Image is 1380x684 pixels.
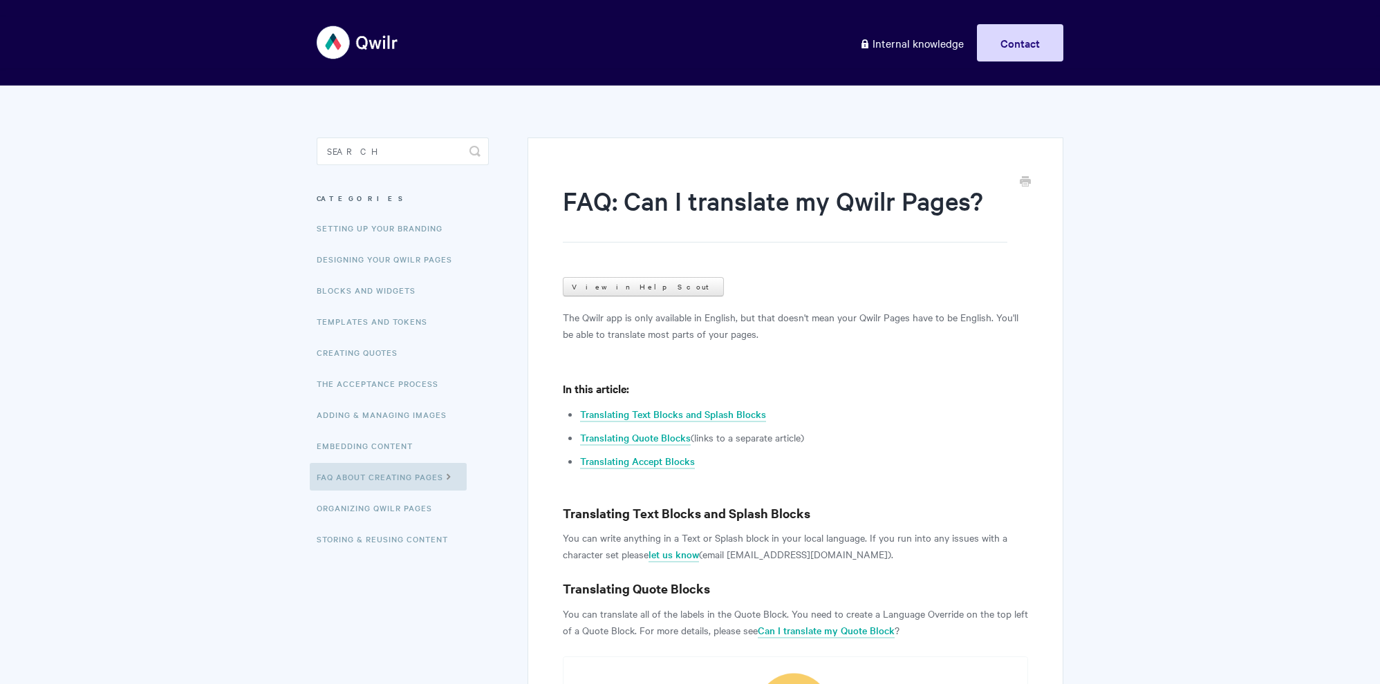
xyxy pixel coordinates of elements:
a: View in Help Scout [563,277,724,296]
p: The Qwilr app is only available in English, but that doesn't mean your Qwilr Pages have to be Eng... [563,309,1028,342]
a: Embedding Content [317,432,423,459]
a: Creating Quotes [317,339,408,366]
a: Translating Quote Blocks [580,430,691,446]
p: You can write anything in a Text or Splash block in your local language. If you run into any issu... [563,529,1028,562]
a: FAQ About Creating Pages [310,463,467,491]
h3: Translating Text Blocks and Splash Blocks [563,504,1028,523]
a: Can I translate my Quote Block [758,623,895,638]
h3: Translating Quote Blocks [563,579,1028,598]
a: The Acceptance Process [317,370,449,397]
a: let us know [649,547,699,562]
li: (links to a separate article) [580,429,1028,446]
h3: Categories [317,186,489,211]
a: Contact [977,24,1063,61]
a: Designing Your Qwilr Pages [317,245,463,273]
a: Setting up your Branding [317,214,453,242]
a: Adding & Managing Images [317,401,457,428]
h4: In this article: [563,380,1028,397]
a: Translating Text Blocks and Splash Blocks [580,407,766,422]
input: Search [317,137,489,165]
h1: FAQ: Can I translate my Qwilr Pages? [563,183,1007,243]
a: Templates and Tokens [317,307,438,335]
a: Storing & Reusing Content [317,525,458,553]
a: Translating Accept Blocks [580,454,695,469]
a: Blocks and Widgets [317,276,426,304]
img: Qwilr Help Center [317,17,399,68]
a: Internal knowledge [849,24,974,61]
a: Organizing Qwilr Pages [317,494,442,522]
a: Print this Article [1020,175,1031,190]
p: You can translate all of the labels in the Quote Block. You need to create a Language Override on... [563,605,1028,638]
